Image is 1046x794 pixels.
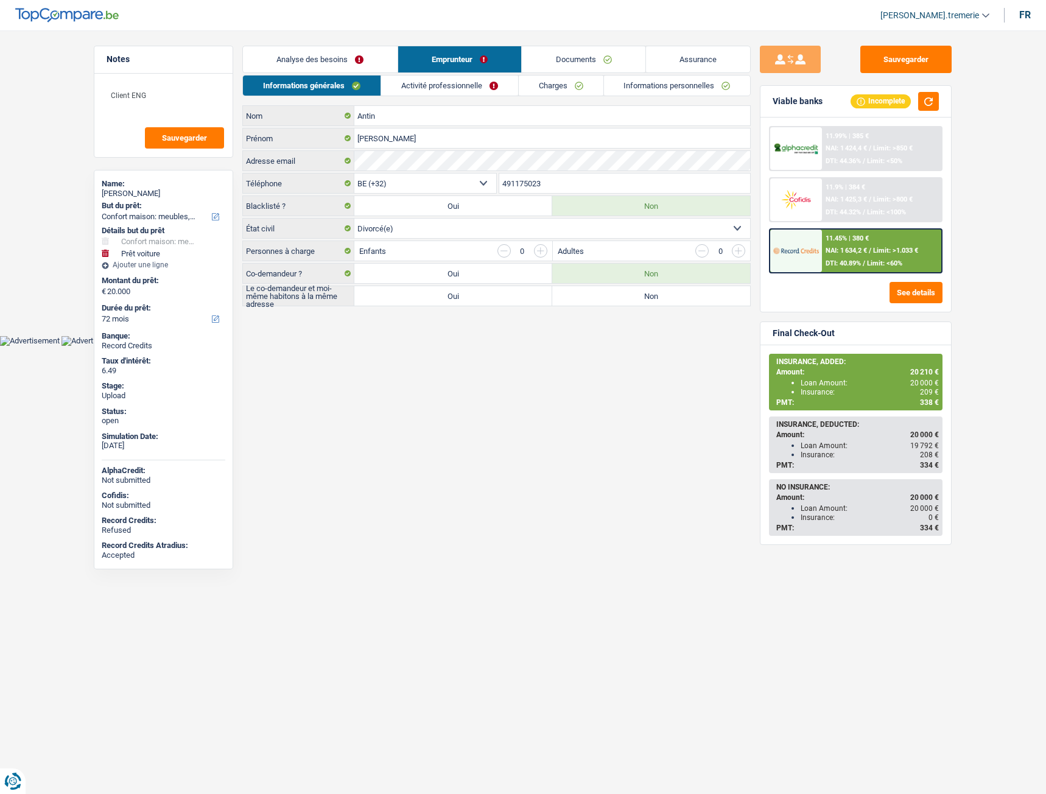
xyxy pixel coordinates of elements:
div: 0 [715,247,726,255]
span: Limit: <60% [867,259,902,267]
div: Insurance: [801,451,939,459]
label: Oui [354,196,552,216]
div: Taux d'intérêt: [102,356,225,366]
span: / [863,208,865,216]
div: Viable banks [773,96,823,107]
span: / [869,144,871,152]
label: Blacklisté ? [243,196,354,216]
div: Upload [102,391,225,401]
span: 0 € [928,513,939,522]
div: Not submitted [102,476,225,485]
div: Banque: [102,331,225,341]
span: 338 € [920,398,939,407]
label: Adresse email [243,151,354,170]
span: Sauvegarder [162,134,207,142]
img: Advertisement [61,336,121,346]
div: [DATE] [102,441,225,451]
div: Détails but du prêt [102,226,225,236]
a: Assurance [646,46,751,72]
a: [PERSON_NAME].tremerie [871,5,989,26]
div: Accepted [102,550,225,560]
span: DTI: 44.36% [826,157,861,165]
div: fr [1019,9,1031,21]
span: 334 € [920,461,939,469]
label: Oui [354,286,552,306]
span: Limit: <100% [867,208,906,216]
label: Personnes à charge [243,241,354,261]
span: 20 000 € [910,504,939,513]
a: Charges [519,76,603,96]
h5: Notes [107,54,220,65]
span: 209 € [920,388,939,396]
span: 20 000 € [910,493,939,502]
div: Amount: [776,368,939,376]
span: NAI: 1 425,3 € [826,195,867,203]
label: Montant du prêt: [102,276,223,286]
span: [PERSON_NAME].tremerie [880,10,979,21]
label: Le co-demandeur et moi-même habitons à la même adresse [243,286,354,306]
div: Final Check-Out [773,328,835,339]
label: Co-demandeur ? [243,264,354,283]
div: Amount: [776,430,939,439]
button: Sauvegarder [145,127,224,149]
div: Cofidis: [102,491,225,501]
img: AlphaCredit [773,142,818,156]
div: 11.9% | 384 € [826,183,865,191]
div: 6.49 [102,366,225,376]
button: Sauvegarder [860,46,952,73]
span: / [869,247,871,255]
label: Durée du prêt: [102,303,223,313]
div: PMT: [776,461,939,469]
div: Incomplete [851,94,911,108]
label: Non [552,264,750,283]
label: État civil [243,219,354,238]
div: 11.45% | 380 € [826,234,869,242]
div: Loan Amount: [801,379,939,387]
label: Prénom [243,128,354,148]
div: [PERSON_NAME] [102,189,225,198]
span: 19 792 € [910,441,939,450]
div: 0 [517,247,528,255]
span: Limit: >850 € [873,144,913,152]
span: Limit: <50% [867,157,902,165]
button: See details [890,282,942,303]
label: Oui [354,264,552,283]
div: PMT: [776,524,939,532]
div: 11.99% | 385 € [826,132,869,140]
span: 334 € [920,524,939,532]
label: Non [552,286,750,306]
img: Record Credits [773,239,818,262]
div: INSURANCE, DEDUCTED: [776,420,939,429]
span: 20 000 € [910,379,939,387]
a: Documents [522,46,645,72]
label: Nom [243,106,354,125]
div: AlphaCredit: [102,466,225,476]
span: / [863,259,865,267]
span: / [863,157,865,165]
div: NO INSURANCE: [776,483,939,491]
div: INSURANCE, ADDED: [776,357,939,366]
div: Insurance: [801,513,939,522]
span: Limit: >800 € [873,195,913,203]
label: Non [552,196,750,216]
label: Enfants [359,247,386,255]
label: Téléphone [243,174,354,193]
a: Activité professionnelle [381,76,518,96]
span: 20 210 € [910,368,939,376]
div: Loan Amount: [801,504,939,513]
div: Ajouter une ligne [102,261,225,269]
div: Loan Amount: [801,441,939,450]
a: Analyse des besoins [243,46,398,72]
div: Insurance: [801,388,939,396]
span: DTI: 44.32% [826,208,861,216]
div: Amount: [776,493,939,502]
div: PMT: [776,398,939,407]
span: NAI: 1 634,2 € [826,247,867,255]
span: 208 € [920,451,939,459]
div: Record Credits Atradius: [102,541,225,550]
img: Cofidis [773,188,818,211]
div: open [102,416,225,426]
div: Record Credits: [102,516,225,525]
a: Informations générales [243,76,381,96]
img: TopCompare Logo [15,8,119,23]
